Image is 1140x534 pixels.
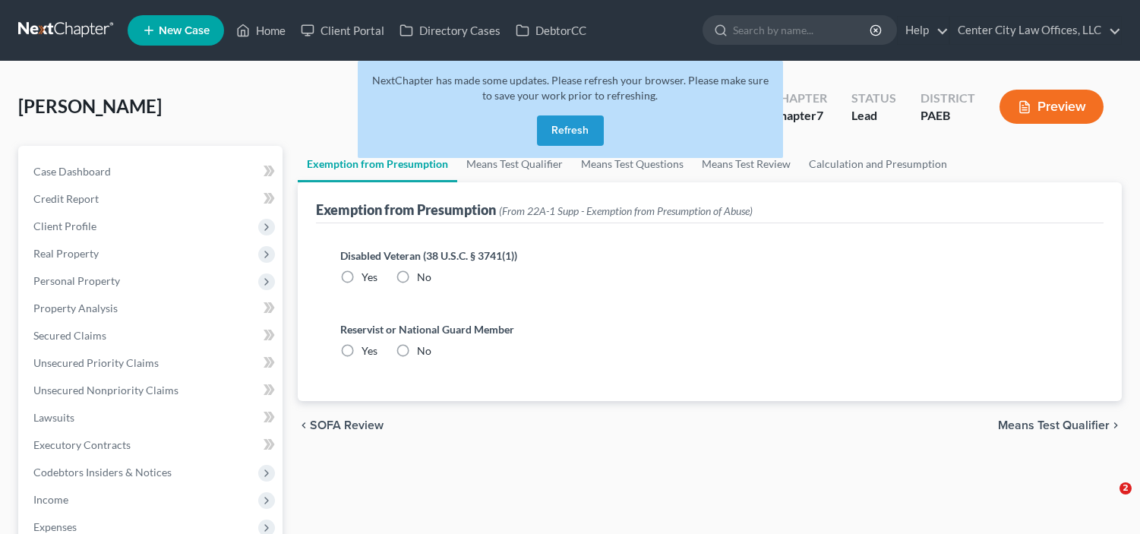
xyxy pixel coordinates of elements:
i: chevron_right [1110,419,1122,431]
i: chevron_left [298,419,310,431]
label: Disabled Veteran (38 U.S.C. § 3741(1)) [340,248,1079,264]
a: Help [898,17,949,44]
div: Lead [851,107,896,125]
span: Yes [362,270,377,283]
span: Lawsuits [33,411,74,424]
span: Credit Report [33,192,99,205]
span: Personal Property [33,274,120,287]
a: Directory Cases [392,17,508,44]
span: Real Property [33,247,99,260]
div: Status [851,90,896,107]
span: [PERSON_NAME] [18,95,162,117]
span: Unsecured Nonpriority Claims [33,384,178,397]
a: Executory Contracts [21,431,283,459]
div: Chapter [772,90,827,107]
div: Exemption from Presumption [316,201,753,219]
a: Calculation and Presumption [800,146,956,182]
span: Client Profile [33,220,96,232]
span: Case Dashboard [33,165,111,178]
button: Preview [999,90,1104,124]
span: 2 [1119,482,1132,495]
button: Means Test Qualifier chevron_right [998,419,1122,431]
span: NextChapter has made some updates. Please refresh your browser. Please make sure to save your wor... [372,74,769,102]
a: Unsecured Priority Claims [21,349,283,377]
input: Search by name... [733,16,872,44]
a: Center City Law Offices, LLC [950,17,1121,44]
a: Unsecured Nonpriority Claims [21,377,283,404]
a: Secured Claims [21,322,283,349]
span: Secured Claims [33,329,106,342]
div: District [921,90,975,107]
a: Client Portal [293,17,392,44]
div: PAEB [921,107,975,125]
a: Exemption from Presumption [298,146,457,182]
span: Means Test Qualifier [998,419,1110,431]
span: Unsecured Priority Claims [33,356,159,369]
a: Property Analysis [21,295,283,322]
span: SOFA Review [310,419,384,431]
button: chevron_left SOFA Review [298,419,384,431]
span: Yes [362,344,377,357]
div: Chapter [772,107,827,125]
span: Income [33,493,68,506]
span: (From 22A-1 Supp - Exemption from Presumption of Abuse) [499,204,753,217]
span: New Case [159,25,210,36]
iframe: Intercom live chat [1088,482,1125,519]
a: Home [229,17,293,44]
span: Expenses [33,520,77,533]
span: Executory Contracts [33,438,131,451]
label: Reservist or National Guard Member [340,321,1079,337]
a: Lawsuits [21,404,283,431]
a: Case Dashboard [21,158,283,185]
a: DebtorCC [508,17,594,44]
span: Codebtors Insiders & Notices [33,466,172,479]
span: Property Analysis [33,302,118,314]
a: Credit Report [21,185,283,213]
span: 7 [816,108,823,122]
span: No [417,270,431,283]
button: Refresh [537,115,604,146]
span: No [417,344,431,357]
